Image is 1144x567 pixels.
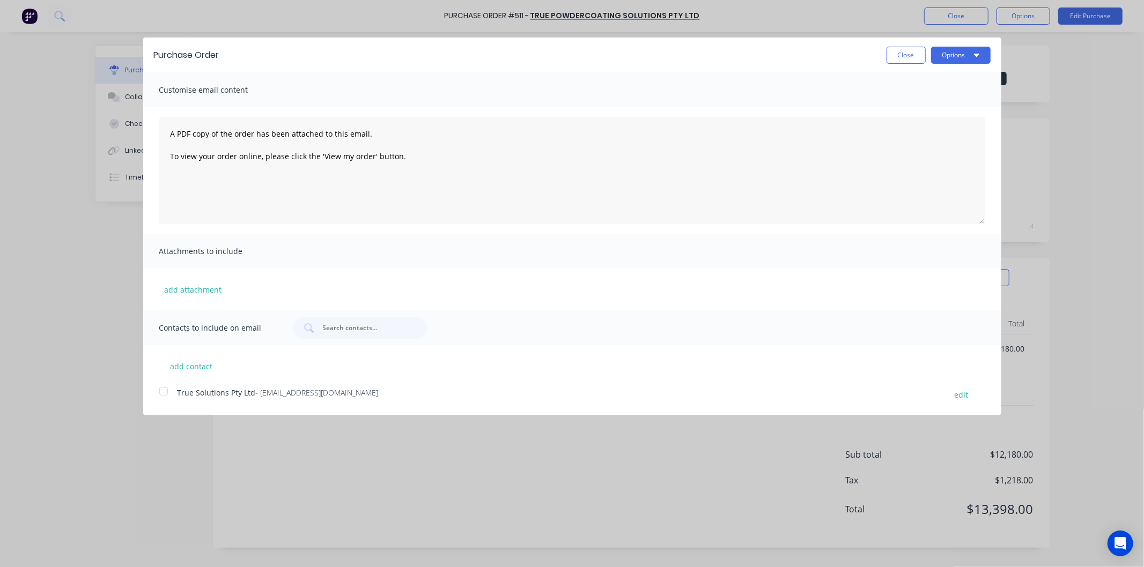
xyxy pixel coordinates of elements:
input: Search contacts... [322,323,411,333]
span: Customise email content [159,83,277,98]
button: edit [948,387,975,401]
button: Options [931,47,991,64]
button: Close [887,47,926,64]
span: Attachments to include [159,244,277,259]
div: Open Intercom Messenger [1108,531,1133,556]
span: - [EMAIL_ADDRESS][DOMAIN_NAME] [256,387,379,398]
span: True Solutions Pty Ltd [178,387,256,398]
button: add attachment [159,281,227,297]
button: add contact [159,358,224,374]
textarea: A PDF copy of the order has been attached to this email. To view your order online, please click ... [159,117,985,224]
span: Contacts to include on email [159,320,277,335]
div: Purchase Order [154,49,219,62]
